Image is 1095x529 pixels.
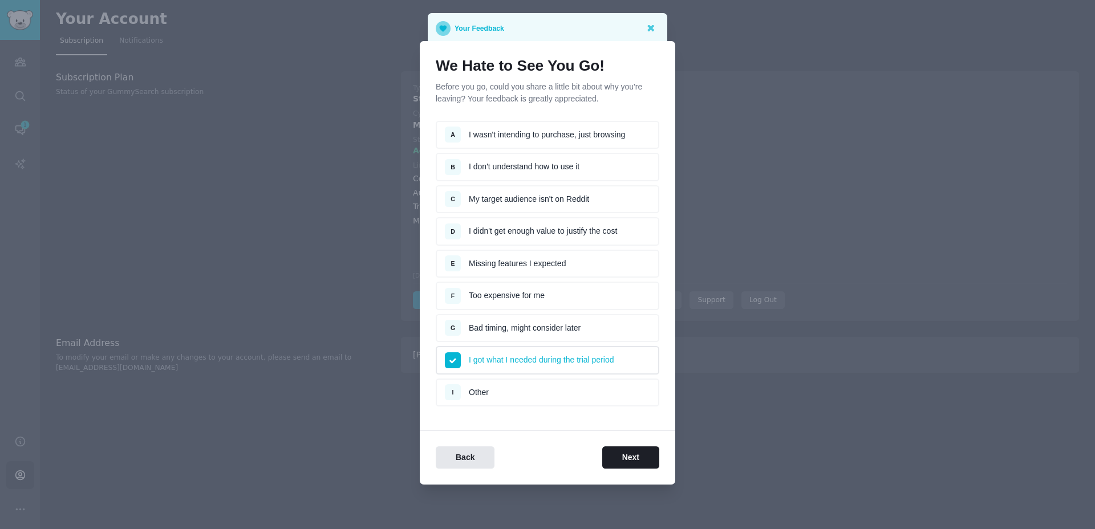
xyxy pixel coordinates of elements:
span: B [451,164,455,170]
h1: We Hate to See You Go! [436,57,659,75]
span: D [451,228,455,235]
span: G [451,324,455,331]
span: E [451,260,455,267]
span: C [451,196,455,202]
span: A [451,131,455,138]
button: Back [436,446,494,469]
p: Your Feedback [455,21,504,36]
span: F [451,292,455,299]
p: Before you go, could you share a little bit about why you're leaving? Your feedback is greatly ap... [436,81,659,105]
button: Next [602,446,659,469]
span: I [452,389,454,396]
